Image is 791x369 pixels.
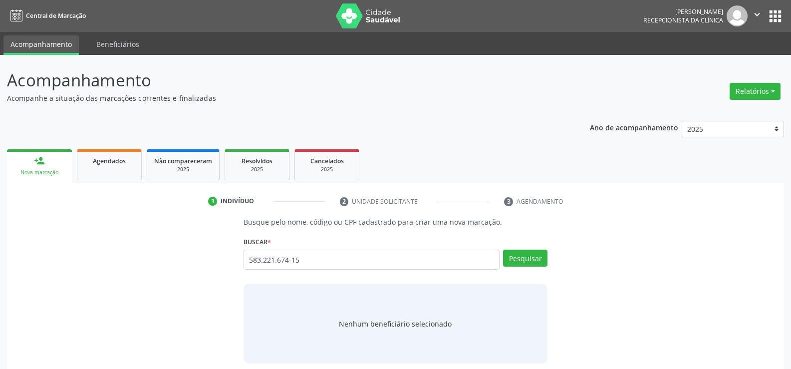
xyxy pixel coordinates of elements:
span: Nenhum beneficiário selecionado [339,319,452,329]
button: apps [767,7,784,25]
p: Acompanhamento [7,68,551,93]
a: Central de Marcação [7,7,86,24]
button: Relatórios [730,83,781,100]
div: [PERSON_NAME] [643,7,723,16]
span: Recepcionista da clínica [643,16,723,24]
span: Resolvidos [242,157,272,165]
div: 2025 [154,166,212,173]
span: Cancelados [310,157,344,165]
a: Beneficiários [89,35,146,53]
button:  [748,5,767,26]
div: 2025 [302,166,352,173]
input: Busque por nome, código ou CPF [244,250,500,270]
div: Indivíduo [221,197,254,206]
p: Acompanhe a situação das marcações correntes e finalizadas [7,93,551,103]
i:  [752,9,763,20]
span: Central de Marcação [26,11,86,20]
p: Busque pelo nome, código ou CPF cadastrado para criar uma nova marcação. [244,217,547,227]
div: 1 [208,197,217,206]
div: 2025 [232,166,282,173]
p: Ano de acompanhamento [590,121,678,133]
button: Pesquisar [503,250,547,267]
div: person_add [34,155,45,166]
div: Nova marcação [14,169,65,176]
label: Buscar [244,234,271,250]
a: Acompanhamento [3,35,79,55]
span: Não compareceram [154,157,212,165]
span: Agendados [93,157,126,165]
img: img [727,5,748,26]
